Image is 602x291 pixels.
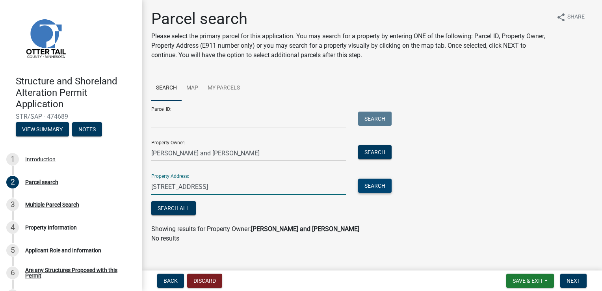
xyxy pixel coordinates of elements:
[550,9,591,25] button: shareShare
[25,157,56,162] div: Introduction
[151,234,593,243] p: No results
[6,221,19,234] div: 4
[6,198,19,211] div: 3
[16,113,126,120] span: STR/SAP - 474689
[25,179,58,185] div: Parcel search
[157,274,184,288] button: Back
[72,127,102,133] wm-modal-confirm: Notes
[567,278,580,284] span: Next
[358,145,392,159] button: Search
[358,179,392,193] button: Search
[151,76,182,101] a: Search
[16,8,75,67] img: Otter Tail County, Minnesota
[164,278,178,284] span: Back
[25,225,77,230] div: Property Information
[16,76,136,110] h4: Structure and Shoreland Alteration Permit Application
[6,267,19,279] div: 6
[25,248,101,253] div: Applicant Role and Information
[72,122,102,136] button: Notes
[560,274,587,288] button: Next
[506,274,554,288] button: Save & Exit
[16,122,69,136] button: View Summary
[6,244,19,257] div: 5
[6,153,19,166] div: 1
[25,202,79,207] div: Multiple Parcel Search
[187,274,222,288] button: Discard
[513,278,543,284] span: Save & Exit
[151,32,550,60] p: Please select the primary parcel for this application. You may search for a property by entering ...
[25,267,129,278] div: Are any Structures Proposed with this Permit
[556,13,566,22] i: share
[151,201,196,215] button: Search All
[16,127,69,133] wm-modal-confirm: Summary
[567,13,585,22] span: Share
[151,9,550,28] h1: Parcel search
[203,76,245,101] a: My Parcels
[251,225,359,233] strong: [PERSON_NAME] and [PERSON_NAME]
[182,76,203,101] a: Map
[6,176,19,188] div: 2
[151,224,593,234] div: Showing results for Property Owner:
[358,112,392,126] button: Search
